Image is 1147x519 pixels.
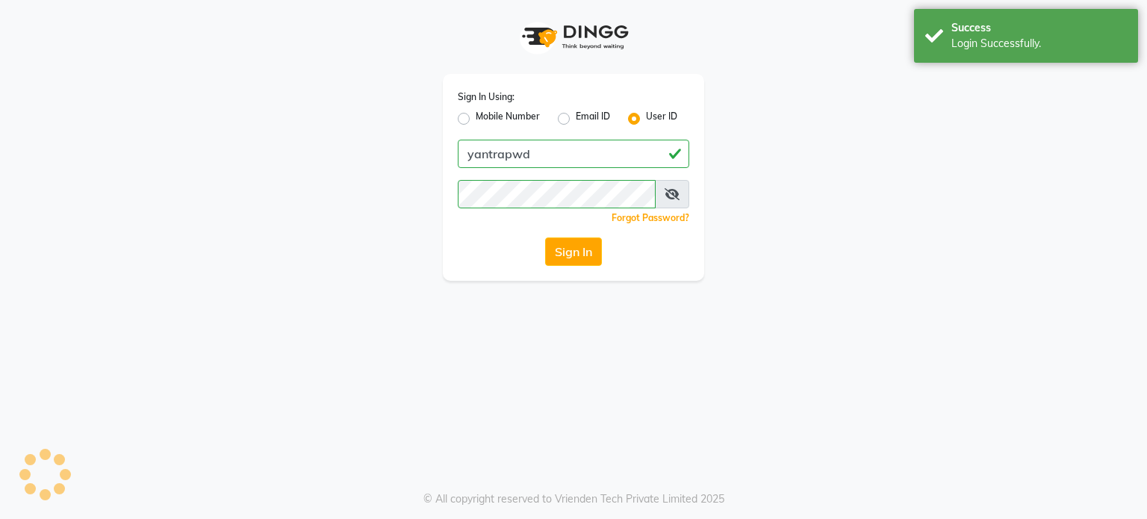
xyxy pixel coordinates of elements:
input: Username [458,140,689,168]
input: Username [458,180,656,208]
div: Success [951,20,1127,36]
div: Login Successfully. [951,36,1127,52]
label: Sign In Using: [458,90,515,104]
label: Email ID [576,110,610,128]
label: User ID [646,110,677,128]
label: Mobile Number [476,110,540,128]
button: Sign In [545,237,602,266]
img: logo1.svg [514,15,633,59]
a: Forgot Password? [612,212,689,223]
